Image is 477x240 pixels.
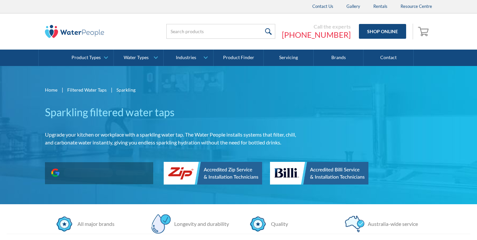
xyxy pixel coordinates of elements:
div: Sparkling [116,86,135,93]
div: Call the experts [282,23,351,30]
a: Product Finder [214,50,263,66]
img: shopping cart [418,26,430,36]
a: Servicing [264,50,314,66]
div: Longevity and durability [171,220,229,228]
div: Water Types [124,55,149,60]
div: | [61,86,64,94]
div: Australia-wide service [364,220,418,228]
a: Product Types [64,50,113,66]
a: Filtered Water Taps [67,86,107,93]
div: All major brands [74,220,114,228]
a: Water Types [114,50,163,66]
div: Industries [176,55,196,60]
a: Open empty cart [416,24,432,39]
img: The Water People [45,25,104,38]
a: Industries [164,50,213,66]
div: | [110,86,113,94]
a: Contact [363,50,413,66]
input: Search products [166,24,275,39]
div: Quality [268,220,288,228]
div: Product Types [72,55,101,60]
p: Upgrade your kitchen or workplace with a sparkling water tap. The Water People installs systems t... [45,131,297,146]
a: [PHONE_NUMBER] [282,30,351,40]
a: Shop Online [359,24,406,39]
h1: Sparkling filtered water taps [45,104,297,120]
a: Brands [314,50,363,66]
a: Home [45,86,57,93]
